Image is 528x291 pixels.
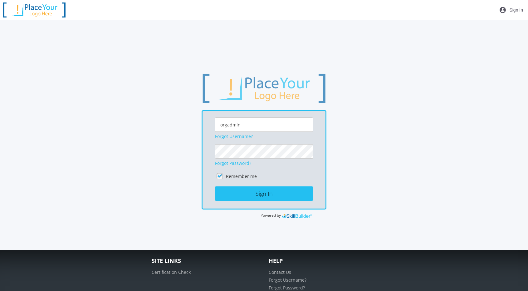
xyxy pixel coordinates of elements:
mat-icon: account_circle [499,6,506,14]
a: Forgot Password? [215,160,251,166]
button: Sign In [215,186,313,201]
input: Username [215,117,313,132]
a: Forgot Password? [269,285,305,291]
span: Sign In [509,4,523,16]
a: Contact Us [269,269,291,275]
h4: Site Links [152,258,259,264]
h4: Help [269,258,376,264]
span: Powered by [261,213,281,218]
a: Forgot Username? [269,277,306,283]
a: Forgot Username? [215,133,253,139]
a: Certification Check [152,269,191,275]
label: Remember me [226,173,257,180]
img: SkillBuilder [282,213,312,219]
